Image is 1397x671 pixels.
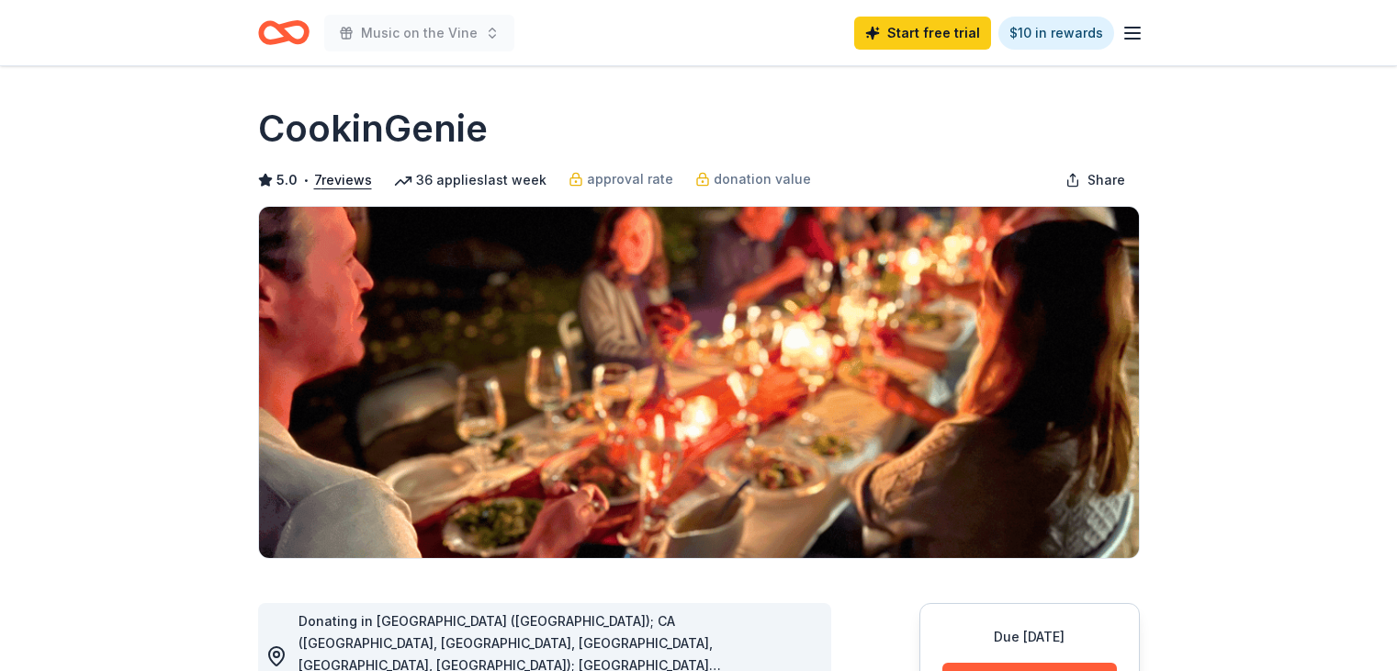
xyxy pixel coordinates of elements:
[569,168,673,190] a: approval rate
[276,169,298,191] span: 5.0
[1087,169,1125,191] span: Share
[361,22,478,44] span: Music on the Vine
[258,103,488,154] h1: CookinGenie
[314,169,372,191] button: 7reviews
[259,207,1139,558] img: Image for CookinGenie
[587,168,673,190] span: approval rate
[854,17,991,50] a: Start free trial
[258,11,310,54] a: Home
[942,626,1117,648] div: Due [DATE]
[324,15,514,51] button: Music on the Vine
[695,168,811,190] a: donation value
[998,17,1114,50] a: $10 in rewards
[714,168,811,190] span: donation value
[302,173,309,188] span: •
[1051,162,1140,199] button: Share
[394,169,546,191] div: 36 applies last week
